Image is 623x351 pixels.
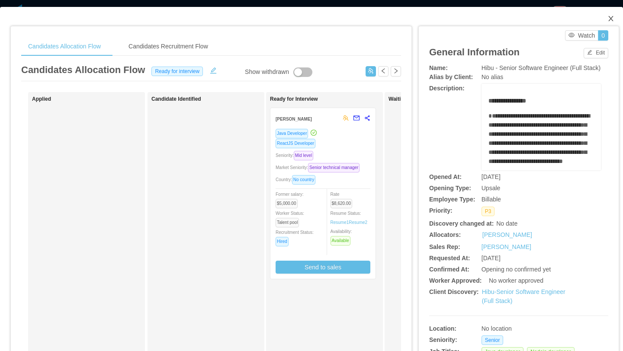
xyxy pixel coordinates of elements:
[21,37,108,56] div: Candidates Allocation Flow
[331,236,350,246] span: Available
[276,261,370,274] button: Send to sales
[276,218,299,227] span: Talent pool
[429,220,494,227] b: Discovery changed at:
[276,199,298,208] span: $5,000.00
[364,115,370,121] span: share-alt
[276,177,319,182] span: Country:
[276,129,308,138] span: Java Developer
[276,153,317,158] span: Seniority:
[429,85,465,92] b: Description:
[389,96,510,102] h1: Waiting for Client Approval
[482,266,551,273] span: Opening no confirmed yet
[429,266,469,273] b: Confirmed At:
[429,173,462,180] b: Opened At:
[310,129,318,136] a: icon: check-circle
[482,185,501,191] span: Upsale
[245,67,289,77] div: Show withdrawn
[331,219,349,226] a: Resume1
[482,255,501,262] span: [DATE]
[607,15,614,22] i: icon: close
[488,96,594,183] div: rdw-editor
[429,277,482,284] b: Worker Approved:
[429,185,471,191] b: Opening Type:
[429,325,456,332] b: Location:
[276,192,303,206] span: Former salary:
[482,173,501,180] span: [DATE]
[482,288,565,304] a: Hibu-Senior Software Engineer (Full Stack)
[482,324,571,333] div: No location
[429,288,478,295] b: Client Discovery:
[331,199,353,208] span: $8,620.00
[482,230,532,239] a: [PERSON_NAME]
[276,211,304,225] span: Worker Status:
[308,163,360,172] span: Senior technical manager
[565,30,598,41] button: icon: eyeWatch
[349,219,367,226] a: Resume2
[151,96,273,102] h1: Candidate Identified
[429,207,453,214] b: Priority:
[276,117,312,121] strong: [PERSON_NAME]
[294,151,313,160] span: Mid level
[331,211,368,225] span: Resume Status:
[489,277,543,284] span: No worker approved
[584,48,608,58] button: icon: editEdit
[429,255,470,262] b: Requested At:
[482,73,504,80] span: No alias
[206,65,220,74] button: icon: edit
[331,229,354,243] span: Availability:
[429,45,520,59] article: General Information
[482,335,504,345] span: Senior
[366,66,376,77] button: icon: usergroup-add
[270,96,391,102] h1: Ready for Interview
[122,37,215,56] div: Candidates Recruitment Flow
[331,192,356,206] span: Rate
[482,196,501,203] span: Billable
[343,115,349,121] span: team
[21,63,145,77] article: Candidates Allocation Flow
[276,165,363,170] span: Market Seniority:
[482,84,601,170] div: rdw-wrapper
[482,207,495,216] span: P3
[32,96,153,102] h1: Applied
[349,112,360,125] button: mail
[429,243,460,250] b: Sales Rep:
[276,237,289,246] span: Hired
[482,64,601,71] span: Hibu - Senior Software Engineer (Full Stack)
[429,336,457,343] b: Seniority:
[598,30,608,41] button: 0
[276,230,314,244] span: Recruitment Status:
[429,196,475,203] b: Employee Type:
[429,64,448,71] b: Name:
[482,243,531,250] a: [PERSON_NAME]
[429,73,473,80] b: Alias by Client:
[496,220,517,227] span: No date
[151,67,203,76] span: Ready for interview
[391,66,401,77] button: icon: right
[276,139,315,148] span: ReactJS Developer
[599,7,623,31] button: Close
[378,66,389,77] button: icon: left
[311,130,317,136] i: icon: check-circle
[429,231,461,238] b: Allocators:
[292,175,315,185] span: No country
